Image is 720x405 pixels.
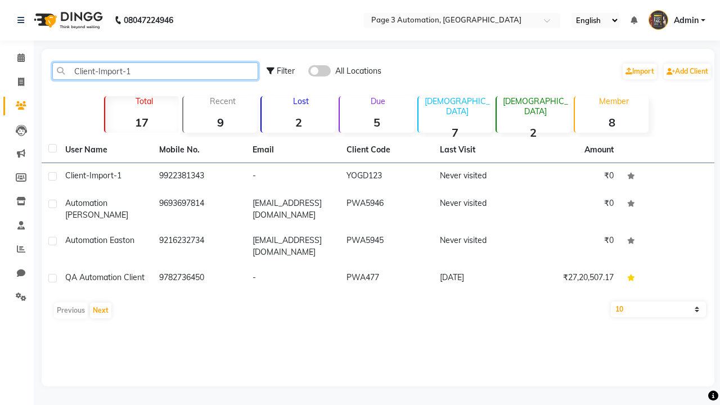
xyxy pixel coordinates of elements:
[246,265,340,292] td: -
[152,191,246,228] td: 9693697814
[124,4,173,36] b: 08047224946
[266,96,335,106] p: Lost
[246,137,340,163] th: Email
[527,191,621,228] td: ₹0
[246,228,340,265] td: [EMAIL_ADDRESS][DOMAIN_NAME]
[246,191,340,228] td: [EMAIL_ADDRESS][DOMAIN_NAME]
[433,137,527,163] th: Last Visit
[418,125,492,139] strong: 7
[188,96,257,106] p: Recent
[527,265,621,292] td: ₹27,20,507.17
[90,303,111,318] button: Next
[578,137,620,163] th: Amount
[105,115,179,129] strong: 17
[674,15,699,26] span: Admin
[579,96,649,106] p: Member
[110,96,179,106] p: Total
[183,115,257,129] strong: 9
[340,137,434,163] th: Client Code
[152,163,246,191] td: 9922381343
[433,191,527,228] td: Never visited
[152,228,246,265] td: 9216232734
[433,265,527,292] td: [DATE]
[664,64,711,79] a: Add Client
[342,96,413,106] p: Due
[58,137,152,163] th: User Name
[527,228,621,265] td: ₹0
[246,163,340,191] td: -
[649,10,668,30] img: Admin
[65,235,134,245] span: Automation Easton
[65,170,121,181] span: Client-Import-1
[623,64,657,79] a: Import
[501,96,570,116] p: [DEMOGRAPHIC_DATA]
[65,198,128,220] span: Automation [PERSON_NAME]
[423,96,492,116] p: [DEMOGRAPHIC_DATA]
[340,265,434,292] td: PWA477
[433,228,527,265] td: Never visited
[340,115,413,129] strong: 5
[497,125,570,139] strong: 2
[65,272,145,282] span: QA Automation Client
[277,66,295,76] span: Filter
[152,265,246,292] td: 9782736450
[340,228,434,265] td: PWA5945
[262,115,335,129] strong: 2
[433,163,527,191] td: Never visited
[52,62,258,80] input: Search by Name/Mobile/Email/Code
[340,163,434,191] td: YOGD123
[575,115,649,129] strong: 8
[340,191,434,228] td: PWA5946
[527,163,621,191] td: ₹0
[29,4,106,36] img: logo
[152,137,246,163] th: Mobile No.
[335,65,381,77] span: All Locations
